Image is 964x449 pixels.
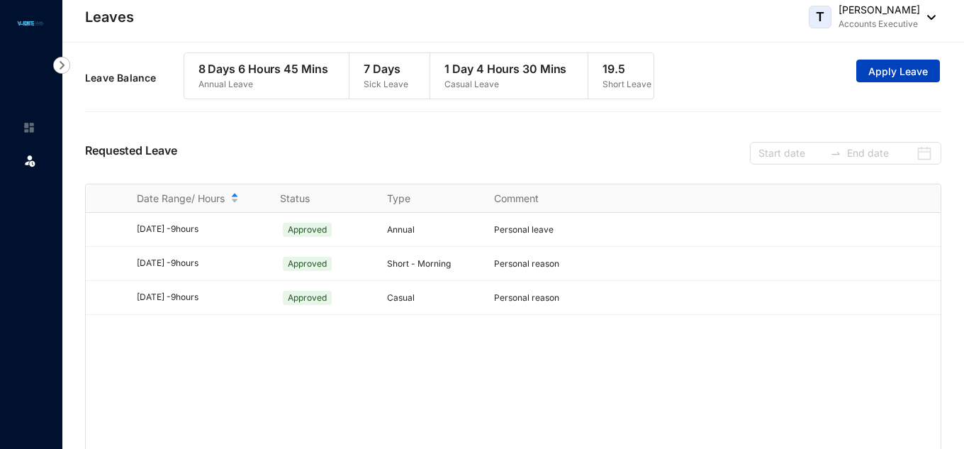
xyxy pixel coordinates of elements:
img: home-unselected.a29eae3204392db15eaf.svg [23,121,35,134]
div: [DATE] - 9 hours [137,291,262,304]
span: Approved [283,223,332,237]
p: 19.5 [602,60,651,77]
p: Leaves [85,7,134,27]
p: 1 Day 4 Hours 30 Mins [444,60,566,77]
button: Apply Leave [856,60,940,82]
p: Short - Morning [387,257,477,271]
span: Personal leave [494,224,554,235]
p: Casual [387,291,477,305]
img: logo [14,19,46,28]
p: 8 Days 6 Hours 45 Mins [198,60,328,77]
p: Sick Leave [364,77,408,92]
span: to [830,148,841,159]
span: Date Range/ Hours [137,192,225,206]
img: dropdown-black.8e83cc76930a90b1a4fdb6d089b7bf3a.svg [920,15,936,20]
img: leave.99b8a76c7fa76a53782d.svg [23,153,37,167]
span: T [816,11,824,23]
th: Status [263,184,370,213]
p: Requested Leave [85,142,177,165]
p: Leave Balance [85,71,184,85]
p: Annual [387,223,477,237]
p: [PERSON_NAME] [839,3,920,17]
input: End date [847,145,913,161]
th: Comment [477,184,584,213]
span: Approved [283,257,332,271]
th: Type [370,184,477,213]
span: Personal reason [494,258,559,269]
p: Casual Leave [444,77,566,92]
p: Annual Leave [198,77,328,92]
p: Short Leave [602,77,651,92]
span: Apply Leave [868,65,928,79]
img: nav-icon-right.af6afadce00d159da59955279c43614e.svg [53,57,70,74]
span: Personal reason [494,292,559,303]
p: Accounts Executive [839,17,920,31]
span: Approved [283,291,332,305]
span: swap-right [830,148,841,159]
li: Home [11,113,45,142]
p: 7 Days [364,60,408,77]
div: [DATE] - 9 hours [137,257,262,270]
div: [DATE] - 9 hours [137,223,262,236]
input: Start date [758,145,824,161]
